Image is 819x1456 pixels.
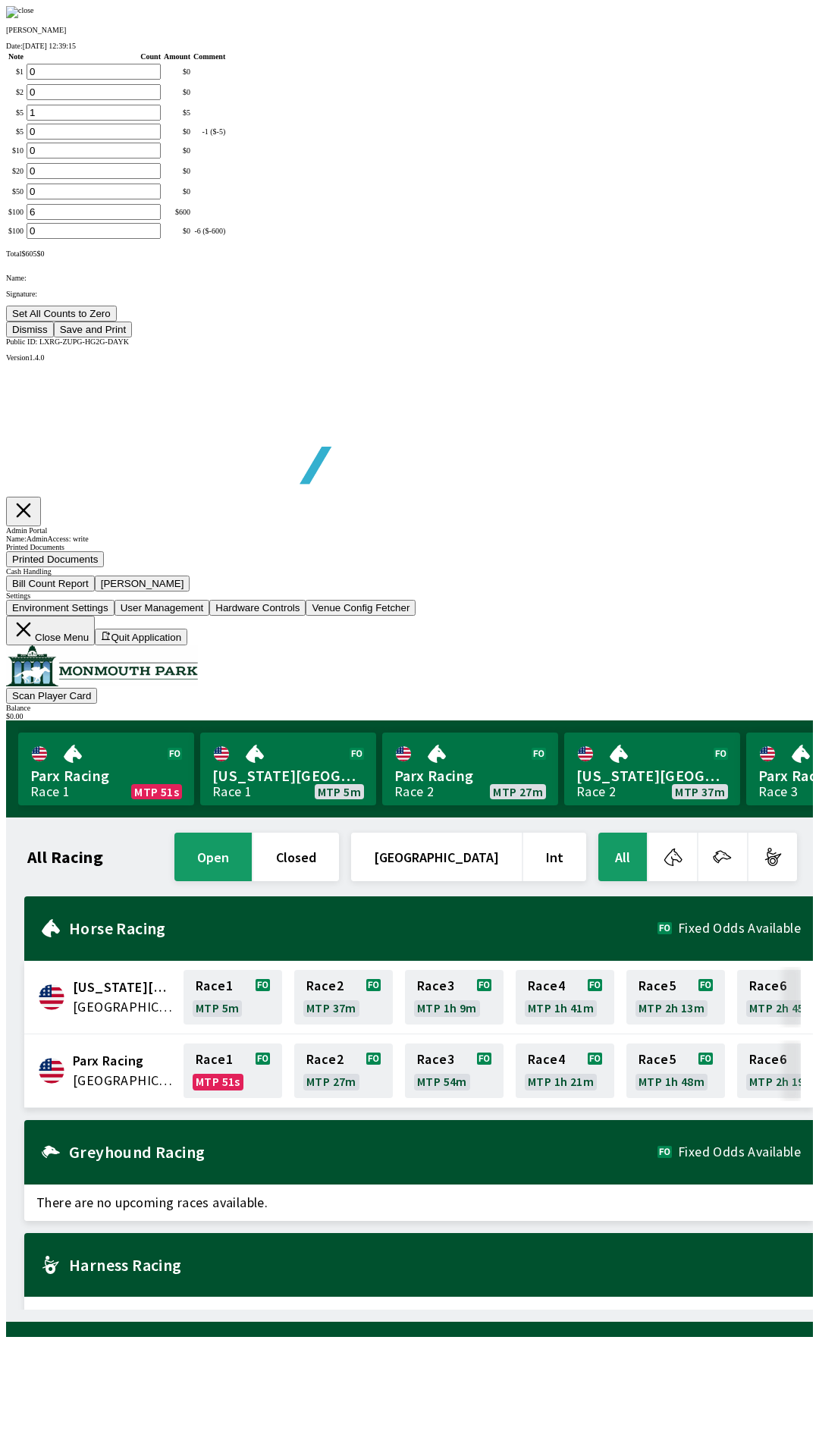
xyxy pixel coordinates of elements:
div: $ 0 [164,127,190,136]
button: [PERSON_NAME] [95,576,190,591]
span: MTP 54m [417,1075,467,1087]
a: Race5MTP 1h 48m [626,1043,725,1098]
span: Race 5 [639,1053,676,1065]
th: Comment [193,52,226,61]
button: Printed Documents [6,551,104,567]
img: venue logo [6,645,198,686]
a: Race2MTP 37m [294,970,393,1025]
span: [US_STATE][GEOGRAPHIC_DATA] [576,766,728,786]
td: $ 2 [8,83,24,101]
a: Parx RacingRace 1MTP 51s [18,733,194,805]
div: Race 2 [576,786,616,798]
button: User Management [115,600,210,616]
div: Race 1 [212,786,252,798]
button: open [174,833,252,881]
span: Race 4 [528,1053,565,1065]
span: $ 605 [21,249,36,258]
span: United States [73,1071,174,1090]
a: Race3MTP 54m [405,1043,504,1098]
div: Race 1 [30,786,70,798]
button: Save and Print [54,322,132,337]
span: MTP 27m [493,786,543,798]
div: $ 0 [164,167,190,175]
td: $ 1 [8,63,24,80]
a: Race2MTP 27m [294,1043,393,1098]
span: Race 2 [306,980,344,992]
div: Version 1.4.0 [6,353,813,362]
button: Dismiss [6,322,54,337]
button: Venue Config Fetcher [306,600,416,616]
span: MTP 2h 19m [749,1075,815,1087]
span: Race 5 [639,980,676,992]
span: Race 1 [196,1053,233,1065]
div: Race 2 [394,786,434,798]
div: $ 0 [164,88,190,96]
a: Race4MTP 1h 21m [516,1043,614,1098]
button: [GEOGRAPHIC_DATA] [351,833,522,881]
td: $ 10 [8,142,24,159]
button: Set All Counts to Zero [6,306,117,322]
a: Race1MTP 5m [184,970,282,1025]
h2: Horse Racing [69,922,657,934]
span: Delaware Park [73,977,174,997]
h2: Greyhound Racing [69,1146,657,1158]
span: [DATE] 12:39:15 [23,42,76,50]
span: MTP 5m [196,1002,239,1014]
span: MTP 1h 41m [528,1002,594,1014]
div: $ 5 [164,108,190,117]
div: Admin Portal [6,526,813,535]
span: Fixed Odds Available [678,1146,801,1158]
div: $ 0 [164,187,190,196]
span: Parx Racing [394,766,546,786]
a: Race1MTP 51s [184,1043,282,1098]
div: -1 ($-5) [193,127,225,136]
p: [PERSON_NAME] [6,26,813,34]
span: MTP 5m [318,786,361,798]
div: Balance [6,704,813,712]
img: close [6,6,34,18]
h2: Harness Racing [69,1259,801,1271]
th: Count [26,52,162,61]
span: There are no upcoming races available. [24,1185,813,1221]
div: $ 0 [164,227,190,235]
span: Race 3 [417,980,454,992]
div: Date: [6,42,813,50]
div: Name: Admin Access: write [6,535,813,543]
td: $ 20 [8,162,24,180]
th: Amount [163,52,191,61]
img: global tote logo [41,362,476,522]
span: Parx Racing [30,766,182,786]
span: Race 6 [749,980,786,992]
div: Settings [6,591,813,600]
button: Close Menu [6,616,95,645]
a: Race4MTP 1h 41m [516,970,614,1025]
span: Fixed Odds Available [678,922,801,934]
span: MTP 2h 45m [749,1002,815,1014]
span: LXRG-ZUPG-HG2G-DAYK [39,337,129,346]
td: $ 100 [8,222,24,240]
td: $ 5 [8,104,24,121]
span: MTP 51s [134,786,179,798]
span: MTP 1h 9m [417,1002,477,1014]
div: $ 600 [164,208,190,216]
div: $ 0 [164,146,190,155]
button: Hardware Controls [209,600,306,616]
span: MTP 37m [306,1002,356,1014]
div: Total [6,249,813,258]
span: United States [73,997,174,1017]
td: $ 50 [8,183,24,200]
span: Race 4 [528,980,565,992]
button: Bill Count Report [6,576,95,591]
span: MTP 1h 21m [528,1075,594,1087]
button: closed [253,833,339,881]
th: Note [8,52,24,61]
button: All [598,833,647,881]
div: Cash Handling [6,567,813,576]
button: Scan Player Card [6,688,97,704]
p: Name: [6,274,813,282]
div: $ 0 [164,67,190,76]
span: There are no upcoming races available. [24,1297,813,1333]
button: Quit Application [95,629,187,645]
span: MTP 51s [196,1075,240,1087]
div: Printed Documents [6,543,813,551]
